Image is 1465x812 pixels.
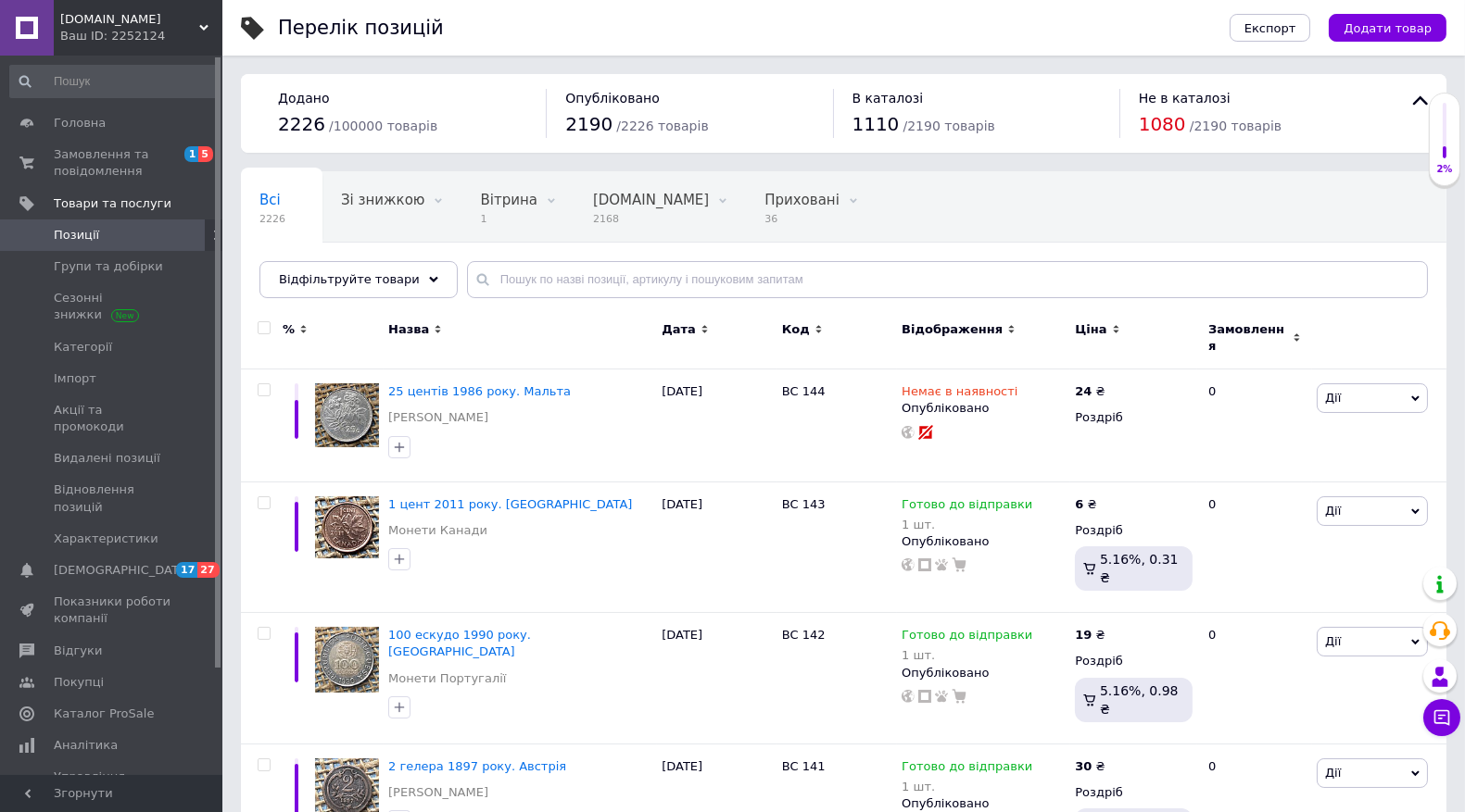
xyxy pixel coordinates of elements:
button: Чат з покупцем [1423,699,1460,736]
span: 36 [764,212,840,226]
div: 0 [1197,481,1312,613]
div: Роздріб [1075,653,1193,669]
span: [DOMAIN_NAME] [593,192,709,208]
span: 5.16%, 0.98 ₴ [1100,683,1179,717]
div: Опубліковано [902,400,1066,417]
span: Позиції [54,227,99,244]
span: Групи та добірки [54,258,163,275]
span: Управління сайтом [54,768,171,802]
a: 1 цент 2011 року. [GEOGRAPHIC_DATA] [388,497,632,511]
span: 2168 [593,212,709,226]
div: 0 [1197,613,1312,744]
span: Головна [54,115,106,131]
div: 0 [1197,369,1312,481]
span: Зі знижкою [341,192,424,208]
b: 6 [1075,497,1083,511]
div: Опубліковано [902,665,1066,681]
div: Роздріб [1075,522,1193,539]
span: Приховані [764,192,840,208]
span: Категорії [54,339,112,356]
span: Сезонні знижки [54,290,171,323]
div: Перелік позицій [278,19,444,38]
span: Дії [1325,766,1341,780]
span: 5.16%, 0.31 ₴ [1100,552,1179,585]
span: Опубліковані [259,262,356,279]
span: Характеристики [54,531,158,547]
a: 100 ескудо 1990 року. [GEOGRAPHIC_DATA] [388,628,531,658]
span: Акції та промокоди [54,402,171,435]
span: 2226 [278,113,325,135]
span: Дата [662,321,696,338]
span: Дії [1325,634,1341,648]
div: 1 шт. [902,780,1032,793]
img: 100 эскудо 1990 года. Португалия [315,627,379,693]
span: 5 [198,146,213,162]
span: Вітрина [480,192,537,208]
span: Аналітика [54,737,118,754]
span: Опубліковано [565,91,660,106]
a: Монети Португалiї [388,670,506,687]
b: 24 [1075,384,1092,398]
span: 2226 [259,212,285,226]
span: Покупці [54,674,104,691]
span: / 2190 товарів [1190,119,1282,133]
span: 1110 [852,113,900,135]
button: Додати товар [1329,14,1446,42]
span: Замовлення [1208,321,1288,355]
div: 1 шт. [902,648,1032,662]
span: Не в каталозі [1139,91,1231,106]
span: 17 [176,562,197,578]
span: 1 [480,212,537,226]
span: Показники роботи компанії [54,593,171,627]
b: 19 [1075,628,1092,642]
span: Видалені позиції [54,450,160,467]
b: 30 [1075,759,1092,773]
span: % [283,321,295,338]
span: Відгуки [54,643,102,659]
span: Дії [1325,391,1341,405]
span: Дії [1325,504,1341,518]
span: Відображення [902,321,1003,338]
span: Каталог ProSale [54,706,154,722]
span: Код [782,321,810,338]
span: Замовлення та повідомлення [54,146,171,180]
div: [DATE] [657,369,777,481]
a: 2 гелера 1897 року. Австрiя [388,759,566,773]
div: Роздріб [1075,409,1193,426]
span: / 2226 товарів [616,119,708,133]
div: Опубліковано [902,795,1066,812]
span: ВС 143 [782,497,826,511]
div: 1 шт. [902,518,1032,531]
div: Опубліковано [902,533,1066,550]
span: xados.com.ua [60,11,199,28]
span: Імпорт [54,370,96,387]
a: Монети Канади [388,522,487,539]
span: 1 [184,146,199,162]
div: Роздріб [1075,784,1193,801]
span: Експорт [1244,21,1296,35]
input: Пошук [9,65,219,98]
a: [PERSON_NAME] [388,409,488,426]
span: ВС 144 [782,384,826,398]
span: / 2190 товарів [903,119,995,133]
span: Немає в наявності [902,384,1017,404]
input: Пошук по назві позиції, артикулу і пошуковим запитам [467,261,1428,298]
span: 2190 [565,113,613,135]
span: Відновлення позицій [54,481,171,515]
span: [DEMOGRAPHIC_DATA] [54,562,191,579]
span: Готово до відправки [902,497,1032,517]
div: ₴ [1075,383,1105,400]
span: Всі [259,192,281,208]
span: В каталозі [852,91,924,106]
div: [DATE] [657,481,777,613]
div: 2% [1430,163,1459,176]
span: Відфільтруйте товари [279,272,420,286]
span: / 100000 товарів [329,119,437,133]
span: ВС 141 [782,759,826,773]
a: 25 центiв 1986 року. Мальта [388,384,571,398]
button: Експорт [1230,14,1311,42]
div: [DATE] [657,613,777,744]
